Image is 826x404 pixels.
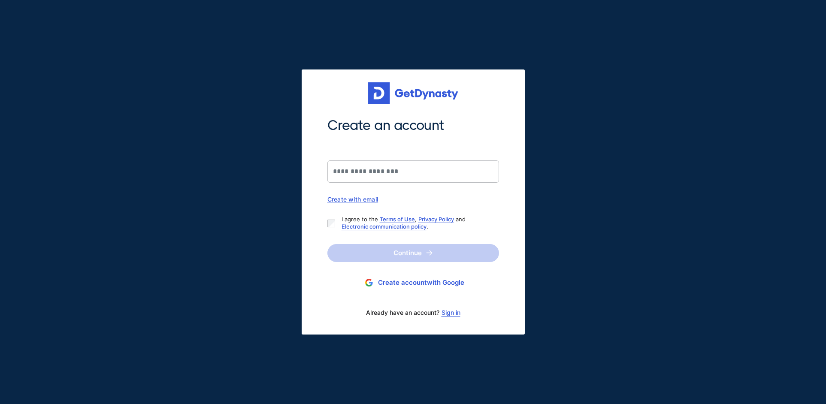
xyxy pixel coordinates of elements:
p: I agree to the , and . [342,216,492,230]
div: Create with email [327,196,499,203]
a: Electronic communication policy [342,223,427,230]
img: Get started for free with Dynasty Trust Company [368,82,458,104]
a: Privacy Policy [418,216,454,223]
div: Already have an account? [327,304,499,322]
button: Create accountwith Google [327,275,499,291]
span: Create an account [327,117,499,135]
a: Terms of Use [380,216,415,223]
a: Sign in [442,309,460,316]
